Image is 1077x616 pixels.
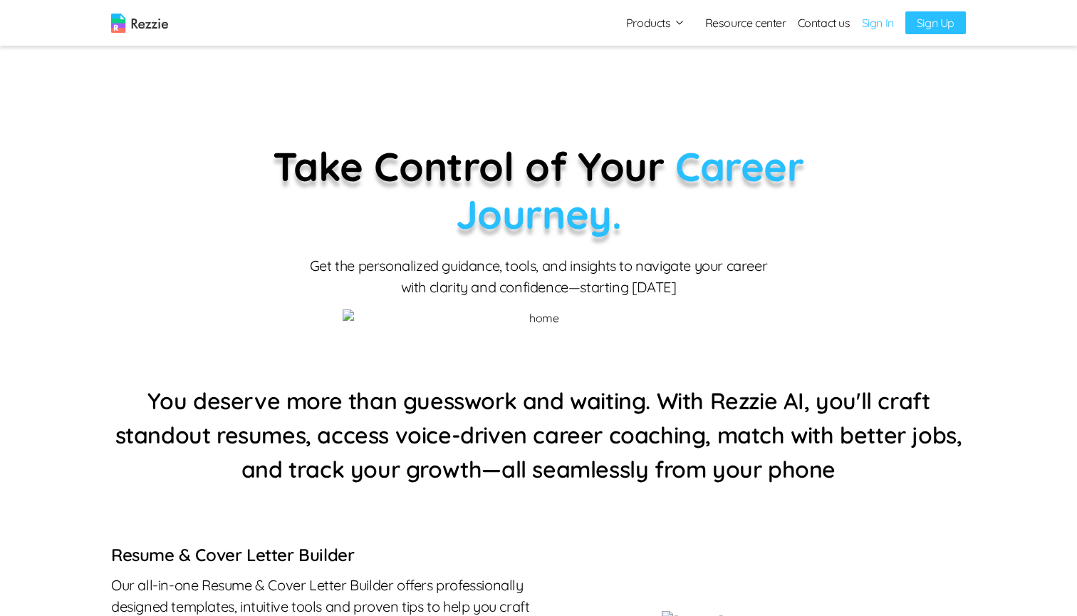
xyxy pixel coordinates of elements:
[200,143,877,238] p: Take Control of Your
[307,255,770,298] p: Get the personalized guidance, tools, and insights to navigate your career with clarity and confi...
[111,14,168,33] img: logo
[905,11,966,34] a: Sign Up
[798,14,850,31] a: Contact us
[705,14,786,31] a: Resource center
[862,14,894,31] a: Sign In
[343,309,734,327] img: home
[111,543,575,566] h6: Resume & Cover Letter Builder
[111,384,966,486] h4: You deserve more than guesswork and waiting. With Rezzie AI, you'll craft standout resumes, acces...
[456,141,804,239] span: Career Journey.
[626,14,685,31] button: Products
